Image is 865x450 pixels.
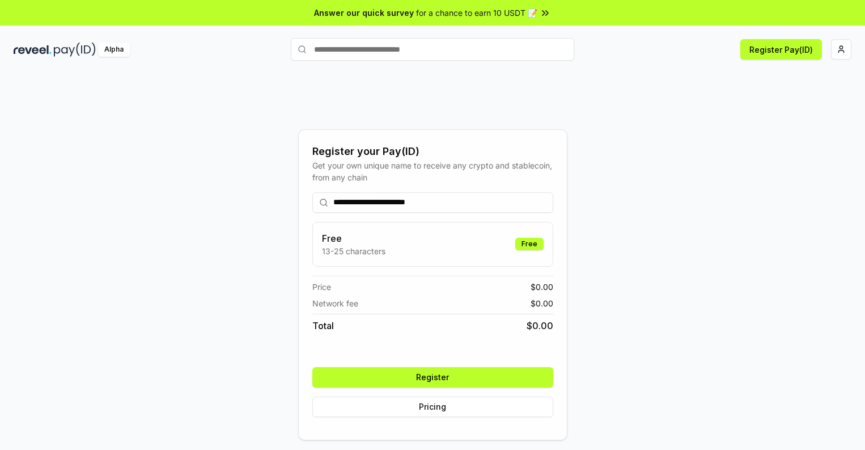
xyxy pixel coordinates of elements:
[740,39,822,60] button: Register Pay(ID)
[322,232,385,245] h3: Free
[312,319,334,333] span: Total
[531,281,553,293] span: $ 0.00
[14,43,52,57] img: reveel_dark
[312,159,553,183] div: Get your own unique name to receive any crypto and stablecoin, from any chain
[312,367,553,388] button: Register
[312,144,553,159] div: Register your Pay(ID)
[531,297,553,309] span: $ 0.00
[322,245,385,257] p: 13-25 characters
[54,43,96,57] img: pay_id
[312,281,331,293] span: Price
[312,297,358,309] span: Network fee
[314,7,414,19] span: Answer our quick survey
[312,397,553,417] button: Pricing
[527,319,553,333] span: $ 0.00
[98,43,130,57] div: Alpha
[515,238,544,250] div: Free
[416,7,537,19] span: for a chance to earn 10 USDT 📝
